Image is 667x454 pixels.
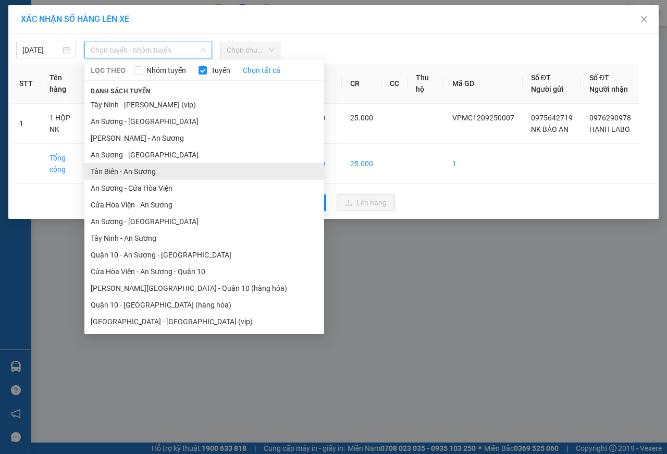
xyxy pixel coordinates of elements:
[11,64,41,104] th: STT
[589,73,609,82] span: Số ĐT
[41,64,87,104] th: Tên hàng
[84,263,324,280] li: Cửa Hòa Viện - An Sương - Quận 10
[84,163,324,180] li: Tân Biên - An Sương
[444,144,523,184] td: 1
[243,65,280,76] a: Chọn tất cả
[84,96,324,113] li: Tây Ninh - [PERSON_NAME] (vip)
[589,114,631,122] span: 0976290978
[227,42,274,58] span: Chọn chuyến
[350,114,373,122] span: 25.000
[452,114,514,122] span: VPMC1209250007
[84,230,324,247] li: Tây Ninh - An Sương
[23,76,64,82] span: 15:12:54 [DATE]
[531,73,551,82] span: Số ĐT
[22,44,60,56] input: 12/09/2025
[200,47,206,53] span: down
[84,113,324,130] li: An Sương - [GEOGRAPHIC_DATA]
[91,42,206,58] span: Chọn tuyến - nhóm tuyến
[84,247,324,263] li: Quận 10 - An Sương - [GEOGRAPHIC_DATA]
[84,213,324,230] li: An Sương - [GEOGRAPHIC_DATA]
[342,64,381,104] th: CR
[41,104,87,144] td: 1 HỘP NK
[84,146,324,163] li: An Sương - [GEOGRAPHIC_DATA]
[41,144,87,184] td: Tổng cộng
[28,56,128,65] span: -----------------------------------------
[84,87,157,96] span: Danh sách tuyến
[142,65,190,76] span: Nhóm tuyến
[407,64,444,104] th: Thu hộ
[82,31,143,44] span: 01 Võ Văn Truyện, KP.1, Phường 2
[531,125,569,133] span: NK BẢO AN
[11,104,41,144] td: 1
[84,180,324,197] li: An Sương - Cửa Hòa Viện
[82,17,140,30] span: Bến xe [GEOGRAPHIC_DATA]
[3,76,64,82] span: In ngày:
[3,67,110,73] span: [PERSON_NAME]:
[589,125,630,133] span: HẠNH LABO
[381,64,407,104] th: CC
[207,65,234,76] span: Tuyến
[342,144,381,184] td: 25.000
[84,197,324,213] li: Cửa Hòa Viện - An Sương
[337,194,395,211] button: uploadLên hàng
[629,5,659,34] button: Close
[531,85,564,93] span: Người gửi
[21,14,129,24] span: XÁC NHẬN SỐ HÀNG LÊN XE
[91,65,126,76] span: LỌC THEO
[4,6,50,52] img: logo
[84,313,324,330] li: [GEOGRAPHIC_DATA] - [GEOGRAPHIC_DATA] (vip)
[84,280,324,297] li: [PERSON_NAME][GEOGRAPHIC_DATA] - Quận 10 (hàng hóa)
[589,85,628,93] span: Người nhận
[84,297,324,313] li: Quận 10 - [GEOGRAPHIC_DATA] (hàng hóa)
[444,64,523,104] th: Mã GD
[82,6,143,15] strong: ĐỒNG PHƯỚC
[52,66,111,74] span: VPMC1209250007
[82,46,128,53] span: Hotline: 19001152
[84,130,324,146] li: [PERSON_NAME] - An Sương
[531,114,573,122] span: 0975642719
[640,15,648,23] span: close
